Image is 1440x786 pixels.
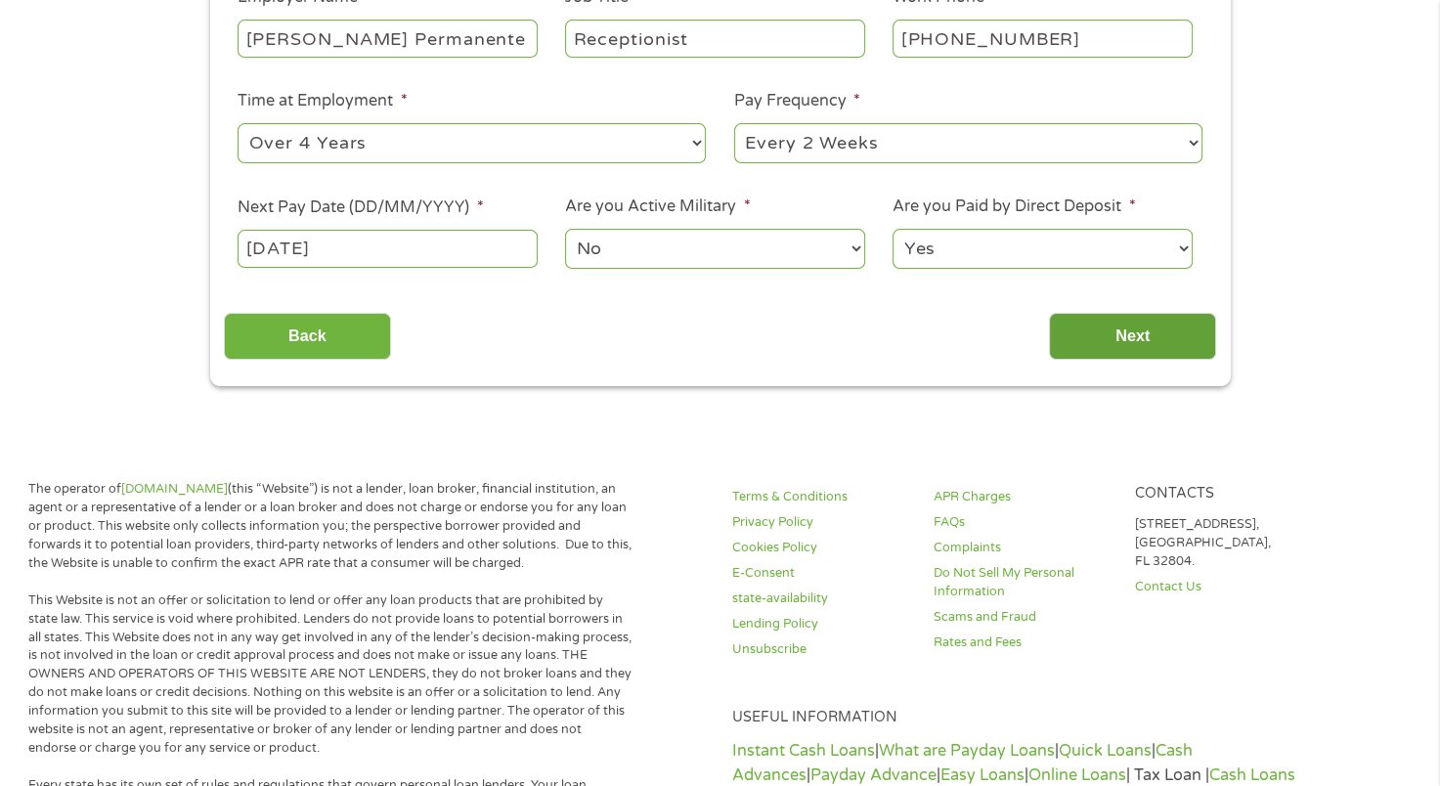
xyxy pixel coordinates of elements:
a: state-availability [732,589,910,608]
p: The operator of (this “Website”) is not a lender, loan broker, financial institution, an agent or... [28,480,633,572]
h4: Useful Information [732,709,1312,727]
a: Unsubscribe [732,640,910,659]
a: FAQs [934,513,1112,532]
h4: Contacts [1134,485,1312,503]
a: Cookies Policy [732,539,910,557]
a: Terms & Conditions [732,488,910,506]
a: Rates and Fees [934,633,1112,652]
a: Lending Policy [732,615,910,633]
input: Use the arrow keys to pick a date [238,230,537,267]
label: Are you Active Military [565,196,750,217]
input: Next [1049,313,1216,361]
p: [STREET_ADDRESS], [GEOGRAPHIC_DATA], FL 32804. [1134,515,1312,571]
a: Contact Us [1134,578,1312,596]
label: Time at Employment [238,91,407,111]
a: Online Loans [1028,765,1126,785]
input: Walmart [238,20,537,57]
a: Privacy Policy [732,513,910,532]
a: Payday Advance [810,765,937,785]
label: Pay Frequency [734,91,860,111]
a: Quick Loans [1059,741,1152,761]
a: [DOMAIN_NAME] [121,481,228,497]
a: Complaints [934,539,1112,557]
p: This Website is not an offer or solicitation to lend or offer any loan products that are prohibit... [28,591,633,758]
label: Are you Paid by Direct Deposit [893,196,1135,217]
input: (231) 754-4010 [893,20,1192,57]
a: Do Not Sell My Personal Information [934,564,1112,601]
a: What are Payday Loans [879,741,1055,761]
input: Cashier [565,20,864,57]
a: Scams and Fraud [934,608,1112,627]
input: Back [224,313,391,361]
a: Instant Cash Loans [732,741,875,761]
a: Cash Advances [732,741,1193,784]
a: Easy Loans [940,765,1025,785]
a: E-Consent [732,564,910,583]
label: Next Pay Date (DD/MM/YYYY) [238,197,483,218]
a: APR Charges [934,488,1112,506]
